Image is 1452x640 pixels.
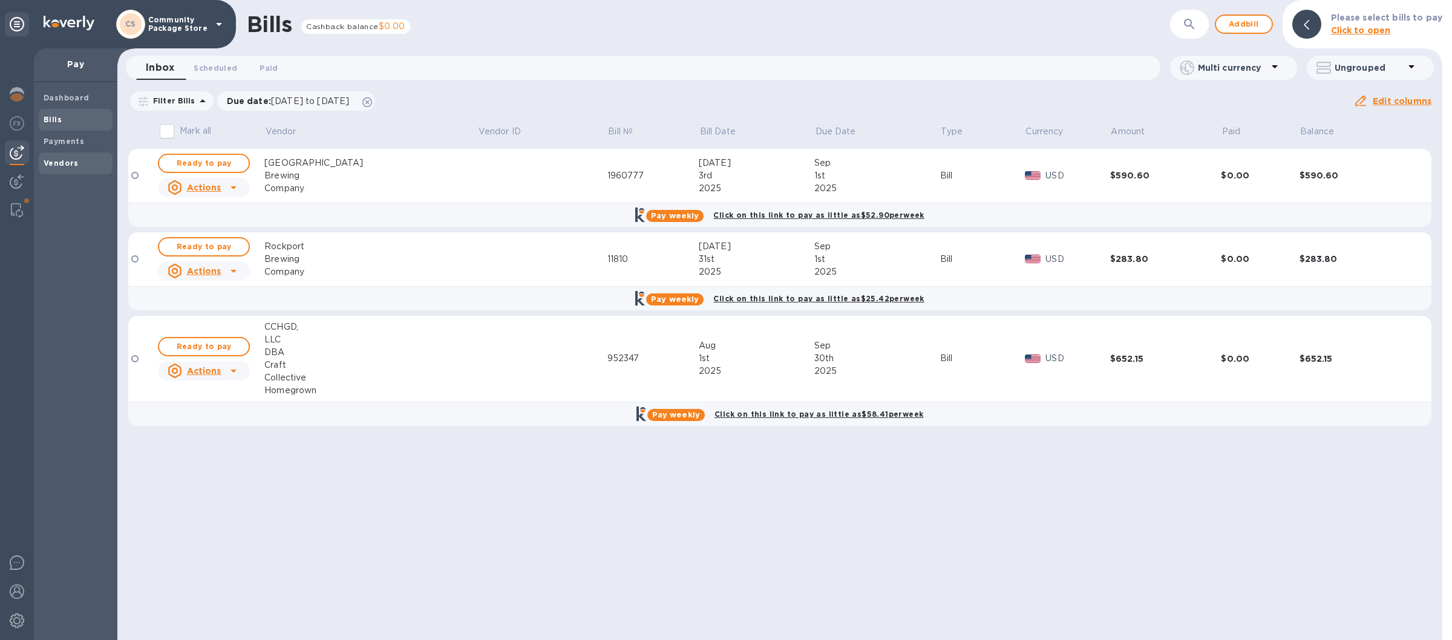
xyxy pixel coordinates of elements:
[1025,171,1041,180] img: USD
[1300,353,1411,365] div: $652.15
[1221,169,1299,181] div: $0.00
[700,125,736,138] p: Bill Date
[306,22,378,31] span: Cashback balance
[264,169,477,182] div: Brewing
[699,352,814,365] div: 1st
[699,266,814,278] div: 2025
[814,339,940,352] div: Sep
[816,125,872,138] span: Due Date
[816,125,856,138] p: Due Date
[1221,253,1299,265] div: $0.00
[1331,13,1442,22] b: Please select bills to pay
[264,333,477,346] div: LLC
[158,237,250,256] button: Ready to pay
[1110,353,1221,365] div: $652.15
[187,366,221,376] u: Actions
[700,125,751,138] span: Bill Date
[1222,125,1241,138] p: Paid
[607,253,699,266] div: 11810
[1025,125,1063,138] p: Currency
[264,346,477,359] div: DBA
[651,211,699,220] b: Pay weekly
[1045,169,1110,182] p: USD
[44,158,79,168] b: Vendors
[5,12,29,36] div: Unpin categories
[264,371,477,384] div: Collective
[44,16,94,30] img: Logo
[699,339,814,352] div: Aug
[699,253,814,266] div: 31st
[1300,125,1350,138] span: Balance
[608,125,633,138] p: Bill №
[187,183,221,192] u: Actions
[699,365,814,377] div: 2025
[125,19,136,28] b: CS
[607,169,699,182] div: 1960777
[652,410,700,419] b: Pay weekly
[146,59,174,76] span: Inbox
[264,359,477,371] div: Craft
[148,16,209,33] p: Community Package Store
[1045,352,1110,365] p: USD
[264,157,477,169] div: [GEOGRAPHIC_DATA]
[814,352,940,365] div: 30th
[180,125,211,137] p: Mark all
[940,253,1025,266] div: Bill
[158,154,250,173] button: Ready to pay
[699,182,814,195] div: 2025
[266,125,312,138] span: Vendor
[169,240,239,254] span: Ready to pay
[169,339,239,354] span: Ready to pay
[264,384,477,397] div: Homegrown
[1300,253,1411,265] div: $283.80
[266,125,296,138] p: Vendor
[1335,62,1404,74] p: Ungrouped
[715,410,923,419] b: Click on this link to pay as little as $58.41 per week
[814,240,940,253] div: Sep
[264,182,477,195] div: Company
[814,253,940,266] div: 1st
[1373,96,1431,106] u: Edit columns
[713,211,924,220] b: Click on this link to pay as little as $52.90 per week
[607,352,699,365] div: 952347
[187,266,221,276] u: Actions
[44,58,108,70] p: Pay
[479,125,537,138] span: Vendor ID
[1045,253,1110,266] p: USD
[699,169,814,182] div: 3rd
[814,169,940,182] div: 1st
[194,62,237,74] span: Scheduled
[940,352,1025,365] div: Bill
[1110,253,1221,265] div: $283.80
[1111,125,1145,138] p: Amount
[169,156,239,171] span: Ready to pay
[1300,169,1411,181] div: $590.60
[814,182,940,195] div: 2025
[260,62,278,74] span: Paid
[1025,354,1041,363] img: USD
[1222,125,1257,138] span: Paid
[1025,255,1041,263] img: USD
[814,365,940,377] div: 2025
[271,96,349,106] span: [DATE] to [DATE]
[247,11,292,37] h1: Bills
[44,115,62,124] b: Bills
[479,125,521,138] p: Vendor ID
[379,21,405,31] span: $0.00
[1111,125,1160,138] span: Amount
[699,157,814,169] div: [DATE]
[1110,169,1221,181] div: $590.60
[1331,25,1391,35] b: Click to open
[10,116,24,131] img: Foreign exchange
[1198,62,1267,74] p: Multi currency
[651,295,699,304] b: Pay weekly
[44,93,90,102] b: Dashboard
[1215,15,1273,34] button: Addbill
[217,91,376,111] div: Due date:[DATE] to [DATE]
[608,125,649,138] span: Bill №
[1300,125,1334,138] p: Balance
[713,294,924,303] b: Click on this link to pay as little as $25.42 per week
[158,337,250,356] button: Ready to pay
[940,169,1025,182] div: Bill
